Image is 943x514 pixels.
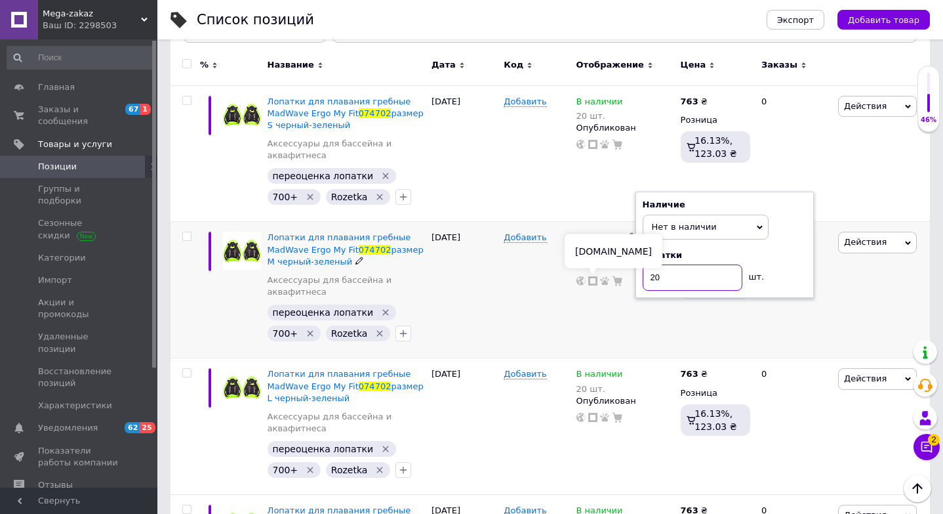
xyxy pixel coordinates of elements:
[918,116,939,125] div: 46%
[913,434,940,460] button: Чат с покупателем2
[38,331,121,354] span: Удаленные позиции
[331,465,368,475] span: Rozetka
[504,59,523,71] span: Код
[904,475,931,502] button: Наверх
[837,10,930,30] button: Добавить товар
[38,217,121,241] span: Сезонные скидки
[273,192,298,202] span: 700+
[331,192,368,202] span: Rozetka
[359,245,391,255] span: 074702
[431,59,456,71] span: Дата
[38,183,121,207] span: Группы и подборки
[140,104,151,115] span: 1
[305,465,315,475] svg: Удалить метку
[273,328,298,339] span: 700+
[565,234,662,268] div: [DOMAIN_NAME]
[576,122,674,134] div: Опубликован
[38,139,112,150] span: Товары и услуги
[681,368,708,380] div: ₴
[38,445,121,469] span: Показатели работы компании
[374,328,385,339] svg: Удалить метку
[777,15,814,25] span: Экспорт
[273,307,374,318] span: переоценка лопатки
[38,104,121,127] span: Заказы и сообщения
[681,387,750,399] div: Розница
[38,81,75,93] span: Главная
[844,101,887,111] span: Действия
[305,192,315,202] svg: Удалить метку
[576,96,623,110] span: В наличии
[268,245,424,267] span: размер M черный-зеленый
[761,59,797,71] span: Заказы
[268,96,424,130] a: Лопатки для плавания гребные MadWave Ergo My Fit074702размер S черный-зеленый
[38,400,112,412] span: Характеристики
[576,111,623,121] div: 20 шт.
[43,20,157,32] div: Ваш ID: 2298503
[38,297,121,320] span: Акции и промокоды
[753,358,835,495] div: 0
[380,307,391,318] svg: Удалить метку
[273,171,374,181] span: переоценка лопатки
[43,8,141,20] span: Mega-zakaz
[652,222,717,232] span: Нет в наличии
[428,222,500,358] div: [DATE]
[268,369,424,402] a: Лопатки для плавания гребные MadWave Ergo My Fit074702размер L черный-зеленый
[681,369,698,379] b: 763
[268,369,411,391] span: Лопатки для плавания гребные MadWave Ergo My Fit
[223,368,261,406] img: Лопатки для плавания гребные MadWave Ergo My Fit 074702 размер L черный-зеленый
[140,422,155,433] span: 25
[273,444,374,454] span: переоценка лопатки
[197,13,314,27] div: Список позиций
[223,232,261,270] img: Лопатки для плавания гребные MadWave Ergo My Fit 074702 размер M черный-зеленый
[38,252,86,264] span: Категории
[694,408,736,432] span: 16.13%, 123.03 ₴
[7,46,155,70] input: Поиск
[428,85,500,222] div: [DATE]
[374,192,385,202] svg: Удалить метку
[331,328,368,339] span: Rozetka
[268,59,314,71] span: Название
[504,232,546,243] span: Добавить
[694,135,736,159] span: 16.13%, 123.03 ₴
[844,237,887,247] span: Действия
[380,171,391,181] svg: Удалить метку
[200,59,209,71] span: %
[576,59,644,71] span: Отображение
[268,138,425,161] a: Аксессуары для бассейна и аквафитнеса
[125,422,140,433] span: 62
[268,108,424,130] span: размер S черный-зеленый
[643,249,807,261] div: Остатки
[223,96,261,134] img: Лопатки для плавания гребные MadWave Ergo My Fit 074702 размер S черный-зеленый
[844,374,887,383] span: Действия
[643,199,807,211] div: Наличие
[576,232,623,246] span: В наличии
[268,274,425,298] a: Аксессуары для бассейна и аквафитнеса
[576,384,623,394] div: 20 шт.
[681,59,706,71] span: Цена
[681,114,750,126] div: Розница
[273,465,298,475] span: 700+
[681,96,698,106] b: 763
[359,108,391,118] span: 074702
[125,104,140,115] span: 67
[576,369,623,383] span: В наличии
[374,465,385,475] svg: Удалить метку
[681,96,708,108] div: ₴
[268,232,411,254] span: Лопатки для плавания гребные MadWave Ergo My Fit
[38,274,72,286] span: Импорт
[504,96,546,107] span: Добавить
[38,422,98,434] span: Уведомления
[38,366,121,389] span: Восстановление позиций
[359,381,391,391] span: 074702
[268,96,411,118] span: Лопатки для плавания гребные MadWave Ergo My Fit
[380,444,391,454] svg: Удалить метку
[428,358,500,495] div: [DATE]
[767,10,824,30] button: Экспорт
[928,433,940,445] span: 2
[268,232,424,266] a: Лопатки для плавания гребные MadWave Ergo My Fit074702размер M черный-зеленый
[268,381,424,403] span: размер L черный-зеленый
[504,369,546,379] span: Добавить
[576,395,674,407] div: Опубликован
[742,265,769,283] div: шт.
[38,161,77,173] span: Позиции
